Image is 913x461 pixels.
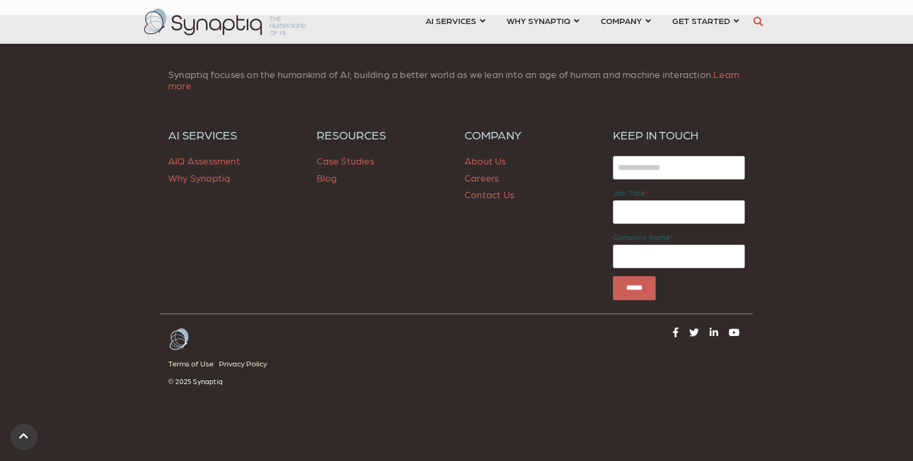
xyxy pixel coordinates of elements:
div: Navigation Menu [168,356,448,377]
span: COMPANY [601,13,642,28]
a: Why Synaptiq [168,172,230,183]
a: Contact Us [465,189,514,200]
span: Job title [613,189,645,197]
a: Terms of Use [168,356,219,371]
a: AI SERVICES [168,128,301,142]
nav: menu [415,3,750,41]
a: AI SERVICES [426,11,485,30]
span: GET STARTED [672,13,730,28]
p: © 2025 Synaptiq [168,377,448,386]
a: Privacy Policy [219,356,272,371]
span: Synaptiq focuses on the humankind of AI; building a better world as we lean into an age of human ... [168,68,739,91]
img: synaptiq logo-2 [144,9,306,35]
a: Learn more [168,68,739,91]
a: AIQ Assessment [168,155,240,166]
span: Company name [613,233,670,241]
a: Blog [317,172,337,183]
a: WHY SYNAPTIQ [507,11,579,30]
a: GET STARTED [672,11,739,30]
a: COMPANY [465,128,597,142]
a: RESOURCES [317,128,449,142]
img: Arctic-White Butterfly logo [168,327,190,351]
a: COMPANY [601,11,651,30]
span: AI SERVICES [426,13,476,28]
a: About Us [465,155,506,166]
a: Careers [465,172,499,183]
span: WHY SYNAPTIQ [507,13,570,28]
a: Case Studies [317,155,374,166]
h6: KEEP IN TOUCH [613,128,745,142]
